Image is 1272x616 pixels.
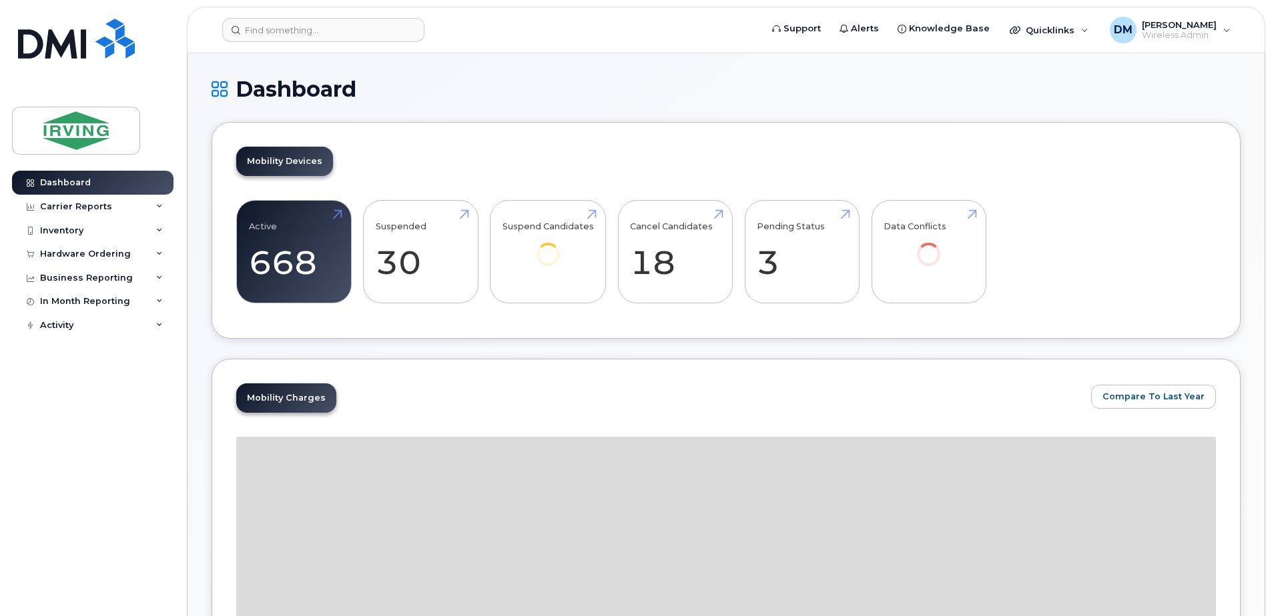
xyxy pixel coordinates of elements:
a: Mobility Devices [236,147,333,176]
a: Data Conflicts [884,208,974,285]
a: Suspended 30 [376,208,466,296]
span: Compare To Last Year [1102,390,1205,403]
a: Active 668 [249,208,339,296]
a: Mobility Charges [236,383,336,413]
a: Cancel Candidates 18 [630,208,720,296]
a: Pending Status 3 [757,208,847,296]
a: Suspend Candidates [503,208,594,285]
button: Compare To Last Year [1091,385,1216,409]
h1: Dashboard [212,77,1241,101]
